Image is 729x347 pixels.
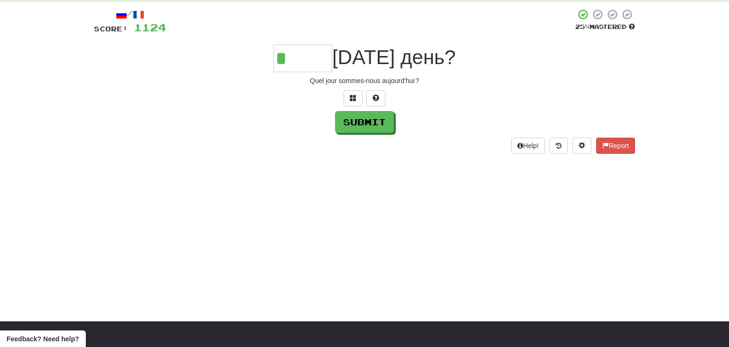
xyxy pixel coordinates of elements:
span: [DATE] день? [332,46,456,68]
span: 1124 [134,21,166,33]
div: Mastered [575,23,635,31]
button: Report [596,138,635,154]
button: Help! [511,138,545,154]
div: Quel jour sommes-nous aujourd'hui ? [94,76,635,85]
span: 25 % [575,23,589,30]
button: Switch sentence to multiple choice alt+p [344,90,363,106]
span: Open feedback widget [7,334,79,344]
div: / [94,9,166,20]
span: Score: [94,25,128,33]
button: Single letter hint - you only get 1 per sentence and score half the points! alt+h [366,90,385,106]
button: Round history (alt+y) [550,138,568,154]
button: Submit [335,111,394,133]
